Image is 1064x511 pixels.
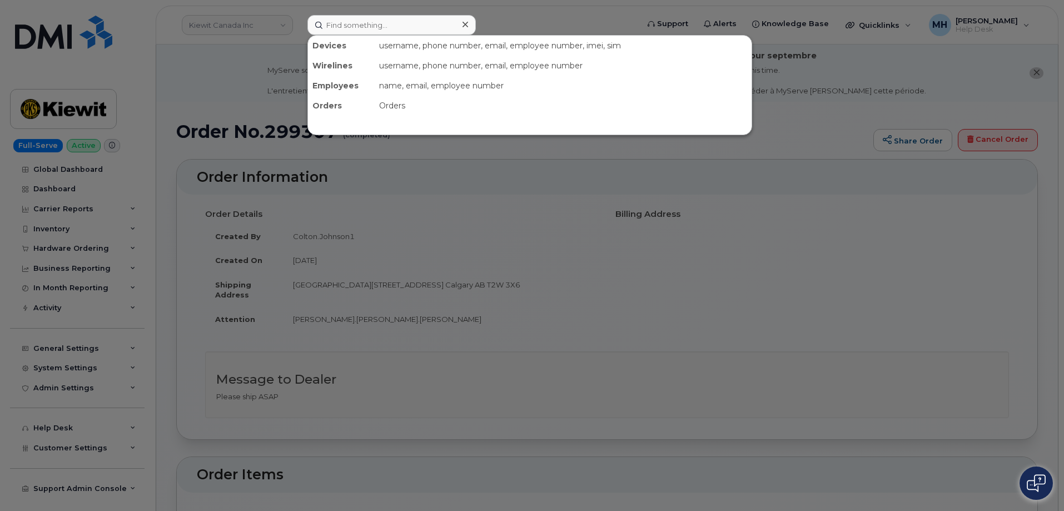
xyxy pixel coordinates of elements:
div: Orders [308,96,375,116]
div: Devices [308,36,375,56]
div: Employees [308,76,375,96]
div: Wirelines [308,56,375,76]
div: username, phone number, email, employee number [375,56,752,76]
div: name, email, employee number [375,76,752,96]
div: username, phone number, email, employee number, imei, sim [375,36,752,56]
div: Orders [375,96,752,116]
img: Open chat [1027,474,1046,492]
